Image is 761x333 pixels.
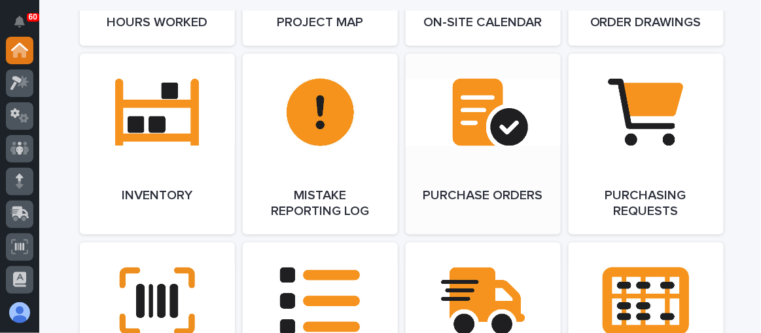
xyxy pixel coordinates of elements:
[6,299,33,326] button: users-avatar
[569,54,724,235] a: Purchasing Requests
[243,54,398,235] a: Mistake Reporting Log
[16,16,33,37] div: Notifications60
[406,54,561,235] a: Purchase Orders
[6,8,33,35] button: Notifications
[80,54,235,235] a: Inventory
[29,12,37,22] p: 60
